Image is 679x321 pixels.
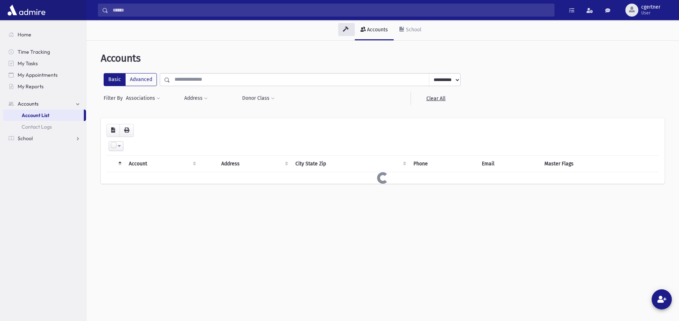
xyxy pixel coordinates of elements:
[3,29,86,40] a: Home
[411,92,461,105] a: Clear All
[104,73,157,86] div: FilterModes
[3,46,86,58] a: Time Tracking
[18,31,31,38] span: Home
[291,155,409,172] th: City State Zip : activate to sort column ascending
[104,73,126,86] label: Basic
[641,10,660,16] span: User
[242,92,275,105] button: Donor Class
[3,110,84,121] a: Account List
[22,124,52,130] span: Contact Logs
[18,72,58,78] span: My Appointments
[101,52,141,64] span: Accounts
[18,83,44,90] span: My Reports
[6,3,47,17] img: AdmirePro
[107,124,120,137] button: CSV
[125,155,199,172] th: Account: activate to sort column ascending
[22,112,49,119] span: Account List
[199,155,217,172] th: : activate to sort column ascending
[355,20,394,40] a: Accounts
[477,155,540,172] th: Email : activate to sort column ascending
[409,155,477,172] th: Phone : activate to sort column ascending
[3,121,86,133] a: Contact Logs
[119,124,134,137] button: Print
[104,94,126,102] span: Filter By
[366,27,388,33] div: Accounts
[125,73,157,86] label: Advanced
[404,27,421,33] div: School
[3,98,86,110] a: Accounts
[108,4,554,17] input: Search
[18,49,50,55] span: Time Tracking
[217,155,291,172] th: Address : activate to sort column ascending
[184,92,208,105] button: Address
[126,92,160,105] button: Associations
[18,60,38,67] span: My Tasks
[540,155,659,172] th: Master Flags : activate to sort column ascending
[641,4,660,10] span: cgertner
[3,133,86,144] a: School
[107,155,125,172] th: : activate to sort column descending
[3,69,86,81] a: My Appointments
[18,135,33,142] span: School
[3,58,86,69] a: My Tasks
[18,101,39,107] span: Accounts
[3,81,86,92] a: My Reports
[394,20,427,40] a: School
